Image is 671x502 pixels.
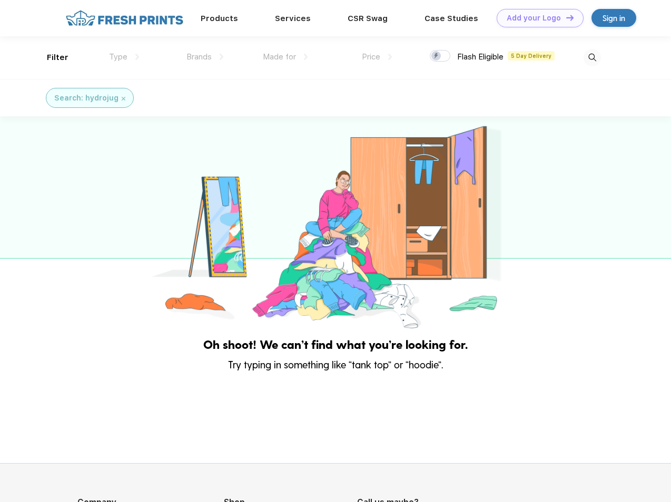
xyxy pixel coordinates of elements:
[362,52,380,62] span: Price
[63,9,186,27] img: fo%20logo%202.webp
[508,51,555,61] span: 5 Day Delivery
[457,52,504,62] span: Flash Eligible
[591,9,636,27] a: Sign in
[201,14,238,23] a: Products
[122,97,125,101] img: filter_cancel.svg
[220,54,223,60] img: dropdown.png
[186,52,212,62] span: Brands
[388,54,392,60] img: dropdown.png
[603,12,625,24] div: Sign in
[507,14,561,23] div: Add your Logo
[54,93,119,104] div: Search: hydrojug
[584,49,601,66] img: desktop_search.svg
[135,54,139,60] img: dropdown.png
[566,15,574,21] img: DT
[304,54,308,60] img: dropdown.png
[263,52,296,62] span: Made for
[47,52,68,64] div: Filter
[109,52,127,62] span: Type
